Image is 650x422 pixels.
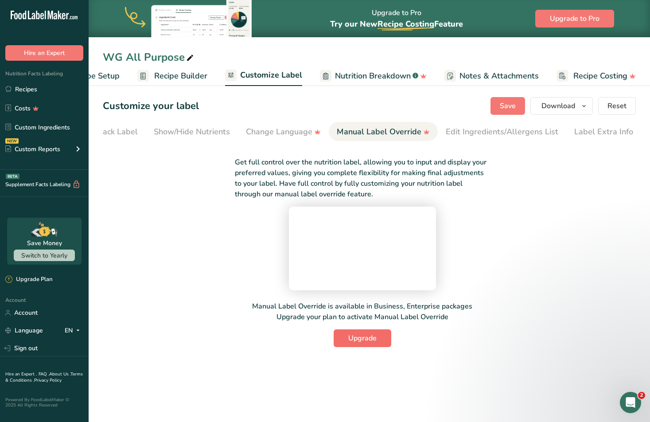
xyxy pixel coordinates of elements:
a: Recipe Costing [557,66,636,86]
span: Download [541,101,575,111]
button: Hire an Expert [5,45,83,61]
div: Upgrade to Pro [330,0,463,37]
span: Upgrade to Pro [550,13,599,24]
a: Hire an Expert . [5,371,37,377]
div: Label Extra Info [574,126,633,138]
button: Reset [598,97,636,115]
span: Upgrade [348,333,377,344]
span: Try our New Feature [330,19,463,29]
a: Notes & Attachments [444,66,539,86]
div: BETA [6,174,19,179]
span: 2 [638,392,645,399]
p: Get full control over the nutrition label, allowing you to input and display your preferred value... [235,157,490,199]
span: Save [500,101,516,111]
span: Customize Label [240,69,302,81]
button: Upgrade [334,329,391,347]
button: Switch to Yearly [14,250,75,261]
a: About Us . [49,371,70,377]
div: Upgrade Plan [5,275,52,284]
p: Manual Label Override is available in Business, Enterprise packages Upgrade your plan to activate... [252,301,472,322]
a: Privacy Policy [34,377,62,383]
div: Manual Label Override [337,126,430,138]
div: Show/Hide Nutrients [154,126,230,138]
a: Terms & Conditions . [5,371,83,383]
div: Custom Reports [5,145,60,154]
div: Change Language [246,126,321,138]
a: Nutrition Breakdown [320,66,427,86]
iframe: Intercom live chat [620,392,641,413]
span: Recipe Builder [154,70,207,82]
div: Powered By FoodLabelMaker © 2025 All Rights Reserved [5,397,83,408]
span: Recipe Costing [573,70,627,82]
span: Recipe Costing [378,19,434,29]
div: WG All Purpose [103,49,195,65]
button: Save [490,97,525,115]
div: NEW [5,138,19,144]
div: Edit Ingredients/Allergens List [446,126,558,138]
span: Switch to Yearly [21,251,67,260]
a: Customize Label [225,65,302,86]
div: EN [65,325,83,336]
span: Recipe Setup [71,70,120,82]
h1: Customize your label [103,99,199,113]
button: Upgrade to Pro [535,10,614,27]
a: Language [5,323,43,338]
a: FAQ . [39,371,49,377]
div: Save Money [27,238,62,248]
a: Recipe Builder [137,66,207,86]
button: Download [530,97,593,115]
span: Notes & Attachments [459,70,539,82]
span: Reset [607,101,627,111]
span: Nutrition Breakdown [335,70,411,82]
